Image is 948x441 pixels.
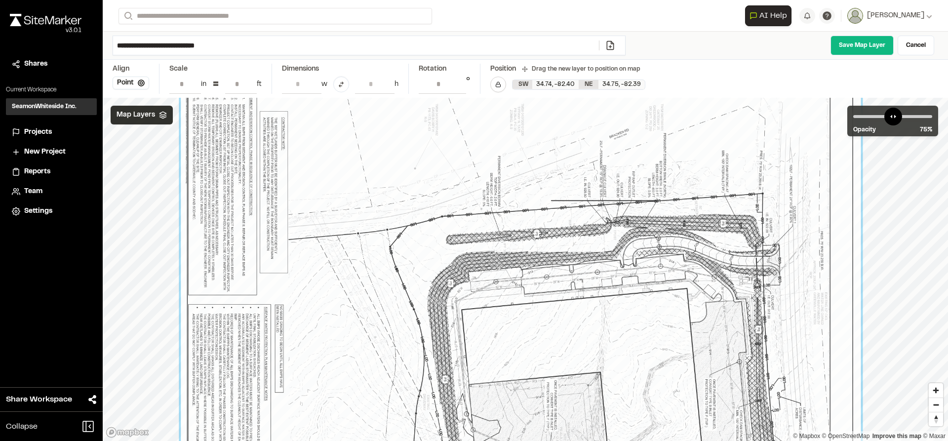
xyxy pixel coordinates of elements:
[395,79,398,90] div: h
[24,147,66,158] span: New Project
[24,166,50,177] span: Reports
[12,102,77,111] h3: SeamonWhiteside Inc.
[113,77,149,89] button: Point
[12,186,91,197] a: Team
[321,79,327,90] div: w
[830,36,894,55] a: Save Map Layer
[118,8,136,24] button: Search
[106,427,149,438] a: Mapbox logo
[929,398,943,412] button: Zoom out
[522,65,640,74] div: Drag the new layer to position on map
[10,26,81,35] div: Oh geez...please don't...
[872,433,921,440] a: Map feedback
[579,80,598,89] div: NE
[847,8,863,24] img: User
[12,206,91,217] a: Settings
[113,64,149,75] div: Align
[490,64,516,75] div: Position
[12,127,91,138] a: Projects
[212,77,219,92] div: =
[6,394,72,405] span: Share Workspace
[117,110,155,120] span: Map Layers
[847,8,932,24] button: [PERSON_NAME]
[745,5,795,26] div: Open AI Assistant
[24,206,52,217] span: Settings
[490,77,506,92] button: Lock Map Layer Position
[929,412,943,426] button: Reset bearing to north
[822,433,870,440] a: OpenStreetMap
[466,75,470,94] div: °
[6,85,97,94] p: Current Workspace
[759,10,787,22] span: AI Help
[24,186,42,197] span: Team
[513,80,532,89] div: SW
[867,10,924,21] span: [PERSON_NAME]
[929,383,943,398] button: Zoom in
[853,125,876,134] span: Opacity
[532,80,579,89] div: 34.74 , -82.40
[201,79,206,90] div: in
[169,64,188,75] div: Scale
[599,40,621,50] a: Add/Change File
[24,59,47,70] span: Shares
[12,147,91,158] a: New Project
[898,36,934,55] a: Cancel
[920,125,932,134] span: 75 %
[6,421,38,433] span: Collapse
[745,5,791,26] button: Open AI Assistant
[103,98,948,441] canvas: Map
[24,127,52,138] span: Projects
[12,59,91,70] a: Shares
[419,64,470,75] div: Rotation
[12,166,91,177] a: Reports
[10,14,81,26] img: rebrand.png
[923,433,946,440] a: Maxar
[513,80,645,89] div: SW 34.744011493259435, -82.399823573699 | NE 34.74894010909212, -82.39142608878203
[793,433,820,440] a: Mapbox
[257,79,262,90] div: ft
[598,80,645,89] div: 34.75 , -82.39
[282,64,398,75] div: Dimensions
